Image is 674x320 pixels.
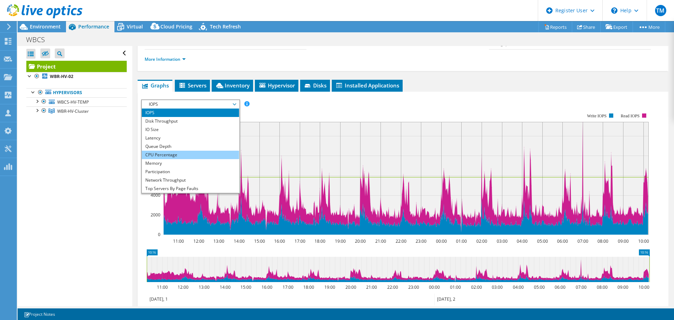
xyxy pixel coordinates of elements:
text: 08:00 [597,284,608,290]
text: 07:00 [576,284,587,290]
text: 12:00 [193,238,204,244]
text: 19:00 [324,284,335,290]
a: Export [600,21,633,32]
text: 18:00 [303,284,314,290]
span: WBR-HV-Cluster [57,108,89,114]
text: 20:00 [345,284,356,290]
span: TM [655,5,666,16]
text: 01:00 [450,284,461,290]
a: WBCS-HV-TEMP [26,97,127,106]
li: Queue Depth [142,142,239,151]
text: 00:00 [436,238,447,244]
li: IO Size [142,125,239,134]
text: 15:00 [240,284,251,290]
text: Write IOPS [587,113,607,118]
text: 22:00 [387,284,398,290]
span: IOPS [145,100,236,109]
span: Virtual [127,23,143,30]
text: 05:00 [537,238,548,244]
text: 04:00 [513,284,524,290]
h1: WBCS [23,36,56,44]
text: 00:00 [429,284,440,290]
text: 17:00 [295,238,305,244]
text: 10:00 [639,284,649,290]
text: 01:00 [456,238,467,244]
li: CPU Percentage [142,151,239,159]
text: 2000 [151,212,160,218]
li: Participation [142,168,239,176]
span: Graphs [141,82,169,89]
span: Hypervisor [258,82,295,89]
li: Network Throughput [142,176,239,184]
text: 04:00 [517,238,528,244]
span: Tech Refresh [210,23,241,30]
li: IOPS [142,109,239,117]
text: 21:00 [375,238,386,244]
li: Disk Throughput [142,117,239,125]
text: 11:00 [173,238,184,244]
text: 13:00 [199,284,210,290]
li: Top Servers By Page Faults [142,184,239,193]
a: Share [572,21,601,32]
text: 06:00 [555,284,566,290]
text: 18:00 [315,238,325,244]
text: 02:00 [471,284,482,290]
span: Environment [30,23,61,30]
text: 05:00 [534,284,545,290]
a: Hypervisors [26,88,127,97]
text: 22:00 [396,238,407,244]
li: Memory [142,159,239,168]
a: Project [26,61,127,72]
a: More Information [145,56,186,62]
text: 15:00 [254,238,265,244]
text: 23:00 [416,238,427,244]
text: Read IOPS [621,113,640,118]
text: 10:00 [638,238,649,244]
span: Disks [304,82,326,89]
text: 07:00 [577,238,588,244]
span: Cloud Pricing [160,23,192,30]
text: 11:00 [157,284,168,290]
text: 06:00 [557,238,568,244]
text: 09:00 [617,284,628,290]
a: More [633,21,665,32]
span: WBCS-HV-TEMP [57,99,89,105]
a: Project Notes [19,310,60,319]
text: 14:00 [220,284,231,290]
text: 20:00 [355,238,366,244]
text: 23:00 [408,284,419,290]
text: 13:00 [213,238,224,244]
text: 14:00 [234,238,245,244]
text: 16:00 [262,284,272,290]
text: 12:00 [178,284,189,290]
span: Inventory [215,82,250,89]
text: 19:00 [335,238,346,244]
text: 09:00 [618,238,629,244]
text: 0 [158,231,160,237]
a: WBR-HV-Cluster [26,106,127,116]
text: 4000 [151,192,160,198]
svg: \n [611,7,617,14]
text: 16:00 [274,238,285,244]
text: 02:00 [476,238,487,244]
span: Installed Applications [335,82,399,89]
text: 03:00 [492,284,503,290]
text: 21:00 [366,284,377,290]
span: Servers [178,82,206,89]
a: WBR-HV-02 [26,72,127,81]
b: WBR-HV-02 [50,73,73,79]
text: 08:00 [597,238,608,244]
a: Reports [538,21,572,32]
text: 03:00 [497,238,508,244]
span: Performance [78,23,109,30]
text: 17:00 [283,284,293,290]
li: Latency [142,134,239,142]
